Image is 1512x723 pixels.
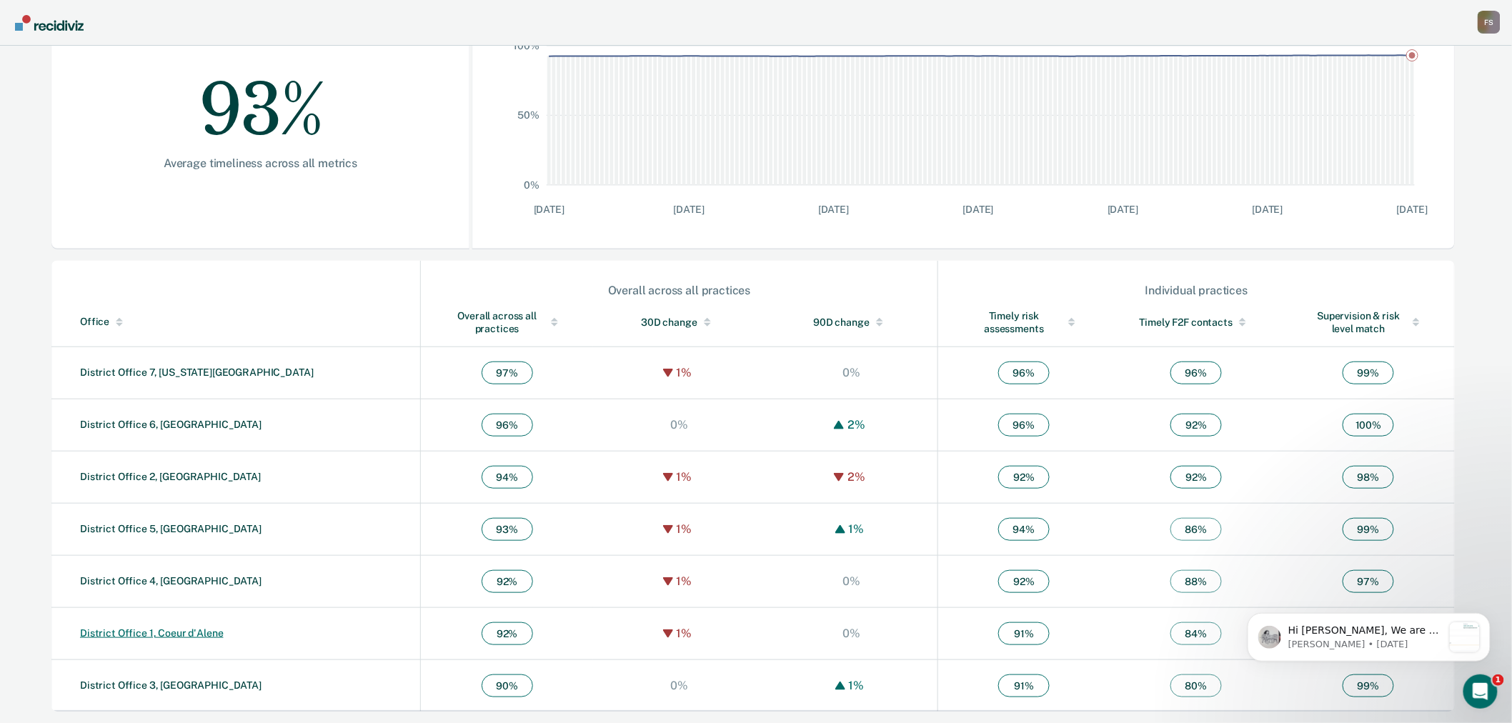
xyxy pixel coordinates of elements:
[62,40,217,407] span: Hi [PERSON_NAME], We are so excited to announce a brand new feature: AI case note search! 📣 Findi...
[80,471,261,482] a: District Office 2, [GEOGRAPHIC_DATA]
[1226,584,1512,684] iframe: Intercom notifications message
[534,204,564,215] text: [DATE]
[1170,466,1222,489] span: 92 %
[673,574,696,588] div: 1%
[667,679,692,692] div: 0%
[673,366,696,379] div: 1%
[998,466,1050,489] span: 92 %
[1343,570,1394,593] span: 97 %
[482,414,533,437] span: 96 %
[818,204,849,215] text: [DATE]
[674,204,705,215] text: [DATE]
[15,15,84,31] img: Recidiviz
[1283,298,1455,347] th: Toggle SortBy
[844,470,869,484] div: 2%
[845,679,868,692] div: 1%
[1343,361,1394,384] span: 99 %
[1343,414,1394,437] span: 100 %
[765,298,937,347] th: Toggle SortBy
[482,466,533,489] span: 94 %
[1343,518,1394,541] span: 99 %
[839,627,864,640] div: 0%
[622,316,737,329] div: 30D change
[998,674,1050,697] span: 91 %
[839,574,864,588] div: 0%
[1343,674,1394,697] span: 99 %
[80,679,262,691] a: District Office 3, [GEOGRAPHIC_DATA]
[80,367,314,378] a: District Office 7, [US_STATE][GEOGRAPHIC_DATA]
[1343,466,1394,489] span: 98 %
[482,361,533,384] span: 97 %
[1478,11,1501,34] div: F S
[62,54,217,66] p: Message from Kim, sent 1w ago
[963,204,994,215] text: [DATE]
[937,298,1110,347] th: Toggle SortBy
[998,570,1050,593] span: 92 %
[80,523,262,534] a: District Office 5, [GEOGRAPHIC_DATA]
[593,298,765,347] th: Toggle SortBy
[482,674,533,697] span: 90 %
[80,316,414,328] div: Office
[839,366,864,379] div: 0%
[1493,674,1504,686] span: 1
[1170,414,1222,437] span: 92 %
[1463,674,1498,709] iframe: Intercom live chat
[844,418,869,432] div: 2%
[1170,622,1222,645] span: 84 %
[1139,316,1254,329] div: Timely F2F contacts
[673,470,696,484] div: 1%
[998,414,1050,437] span: 96 %
[1170,570,1222,593] span: 88 %
[1397,204,1428,215] text: [DATE]
[80,575,262,587] a: District Office 4, [GEOGRAPHIC_DATA]
[449,309,564,335] div: Overall across all practices
[998,518,1050,541] span: 94 %
[482,622,533,645] span: 92 %
[998,622,1050,645] span: 91 %
[422,284,937,297] div: Overall across all practices
[1478,11,1501,34] button: Profile dropdown button
[421,298,593,347] th: Toggle SortBy
[939,284,1454,297] div: Individual practices
[80,419,262,430] a: District Office 6, [GEOGRAPHIC_DATA]
[97,156,424,170] div: Average timeliness across all metrics
[1170,361,1222,384] span: 96 %
[1170,674,1222,697] span: 80 %
[998,361,1050,384] span: 96 %
[482,570,533,593] span: 92 %
[1311,309,1426,335] div: Supervision & risk level match
[794,316,909,329] div: 90D change
[967,309,1082,335] div: Timely risk assessments
[482,518,533,541] span: 93 %
[1110,298,1283,347] th: Toggle SortBy
[673,522,696,536] div: 1%
[1253,204,1283,215] text: [DATE]
[667,418,692,432] div: 0%
[80,627,224,639] a: District Office 1, Coeur d'Alene
[1108,204,1138,215] text: [DATE]
[845,522,868,536] div: 1%
[673,627,696,640] div: 1%
[97,42,424,156] div: 93%
[51,298,421,347] th: Toggle SortBy
[1170,518,1222,541] span: 86 %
